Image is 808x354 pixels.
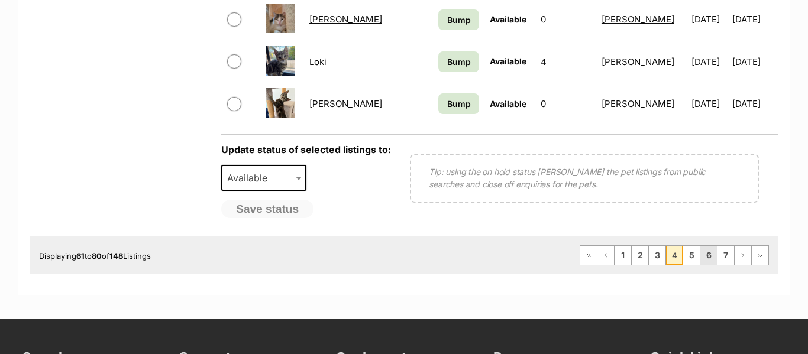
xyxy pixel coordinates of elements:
a: Last page [752,246,768,265]
a: [PERSON_NAME] [309,14,382,25]
td: [DATE] [687,83,731,124]
span: Available [490,14,526,24]
td: [DATE] [687,41,731,82]
nav: Pagination [580,245,769,265]
a: Bump [438,9,479,30]
strong: 80 [92,251,102,261]
button: Save status [221,200,313,219]
span: Bump [447,14,471,26]
a: Bump [438,93,479,114]
a: Page 6 [700,246,717,265]
td: 4 [536,41,596,82]
strong: 148 [109,251,123,261]
span: Available [490,56,526,66]
td: 0 [536,83,596,124]
a: [PERSON_NAME] [602,14,674,25]
label: Update status of selected listings to: [221,144,391,155]
a: [PERSON_NAME] [602,98,674,109]
a: Page 5 [683,246,700,265]
a: Loki [309,56,327,67]
span: Available [490,99,526,109]
td: [DATE] [732,83,777,124]
span: Bump [447,98,471,110]
a: Page 3 [649,246,665,265]
a: Bump [438,51,479,72]
a: [PERSON_NAME] [309,98,382,109]
td: [DATE] [732,41,777,82]
span: Page 4 [666,246,683,265]
p: Tip: using the on hold status [PERSON_NAME] the pet listings from public searches and close off e... [429,165,740,190]
span: Available [222,170,279,186]
span: Available [221,165,306,191]
a: First page [580,246,597,265]
strong: 61 [76,251,85,261]
a: Previous page [597,246,614,265]
a: [PERSON_NAME] [602,56,674,67]
span: Displaying to of Listings [39,251,151,261]
a: Next page [735,246,751,265]
span: Bump [447,56,471,68]
a: Page 1 [615,246,631,265]
a: Page 2 [632,246,648,265]
a: Page 7 [717,246,734,265]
